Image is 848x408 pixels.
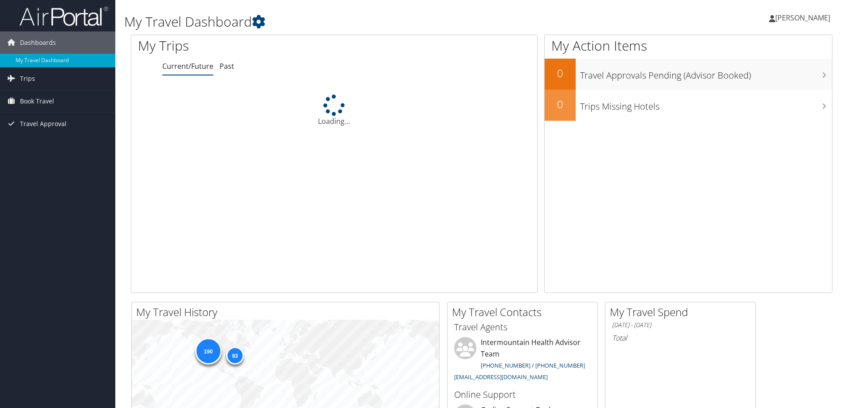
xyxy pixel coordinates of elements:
[545,59,832,90] a: 0Travel Approvals Pending (Advisor Booked)
[612,333,749,343] h6: Total
[769,4,839,31] a: [PERSON_NAME]
[20,113,67,135] span: Travel Approval
[452,305,597,320] h2: My Travel Contacts
[226,347,243,364] div: 93
[545,66,576,81] h2: 0
[612,321,749,329] h6: [DATE] - [DATE]
[545,36,832,55] h1: My Action Items
[220,61,234,71] a: Past
[162,61,213,71] a: Current/Future
[20,32,56,54] span: Dashboards
[545,97,576,112] h2: 0
[138,36,361,55] h1: My Trips
[20,90,54,112] span: Book Travel
[20,6,108,27] img: airportal-logo.png
[131,95,537,127] div: Loading...
[20,67,35,90] span: Trips
[775,13,830,23] span: [PERSON_NAME]
[580,96,832,113] h3: Trips Missing Hotels
[481,361,585,369] a: [PHONE_NUMBER] / [PHONE_NUMBER]
[450,337,595,384] li: Intermountain Health Advisor Team
[454,321,591,333] h3: Travel Agents
[195,338,221,364] div: 190
[124,12,601,31] h1: My Travel Dashboard
[454,388,591,401] h3: Online Support
[610,305,755,320] h2: My Travel Spend
[136,305,439,320] h2: My Travel History
[545,90,832,121] a: 0Trips Missing Hotels
[454,373,548,381] a: [EMAIL_ADDRESS][DOMAIN_NAME]
[580,65,832,82] h3: Travel Approvals Pending (Advisor Booked)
